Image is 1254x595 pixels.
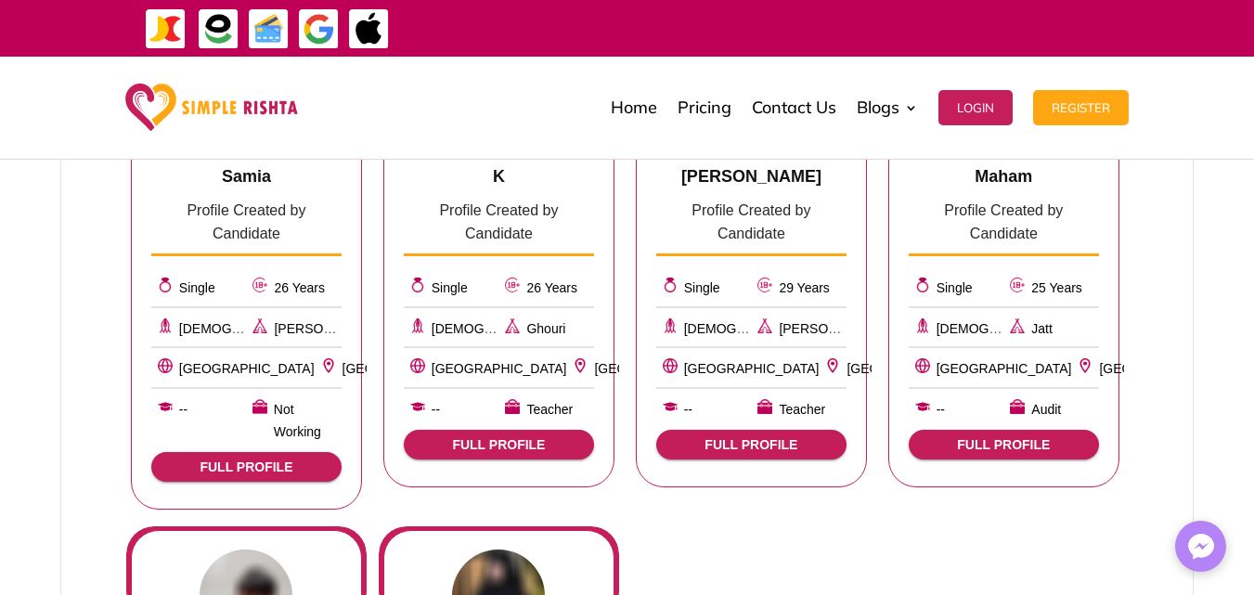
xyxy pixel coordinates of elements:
strong: ایزی پیسہ [1095,11,1136,44]
span: Jatt [1031,321,1053,336]
span: Single [937,280,973,295]
span: -- [179,399,187,421]
img: JazzCash-icon [145,8,187,50]
span: Profile Created by Candidate [692,202,810,241]
span: [PERSON_NAME] [681,167,821,186]
span: Maham [975,167,1032,186]
span: Audit [1031,399,1061,421]
img: ApplePay-icon [348,8,390,50]
span: FULL PROFILE [166,459,327,474]
span: -- [937,399,945,421]
span: [DEMOGRAPHIC_DATA] [179,321,325,336]
span: -- [432,399,440,421]
span: [PERSON_NAME] [779,321,886,336]
a: Login [938,61,1013,154]
button: Register [1033,90,1129,125]
img: GooglePay-icon [298,8,340,50]
span: Profile Created by Candidate [439,202,558,241]
span: [DEMOGRAPHIC_DATA] [937,321,1082,336]
img: Credit Cards [248,8,290,50]
span: -- [684,399,692,421]
button: FULL PROFILE [909,430,1099,459]
span: [GEOGRAPHIC_DATA] [594,361,730,376]
span: FULL PROFILE [419,437,579,452]
img: EasyPaisa-icon [198,8,239,50]
span: [DEMOGRAPHIC_DATA] [684,321,830,336]
strong: جاز کیش [1141,11,1180,44]
button: FULL PROFILE [404,430,594,459]
span: 26 Years [274,280,325,295]
span: FULL PROFILE [671,437,832,452]
span: Single [684,280,720,295]
button: FULL PROFILE [656,430,847,459]
span: Ghouri [526,321,565,336]
a: Blogs [857,61,918,154]
span: K [493,167,505,186]
span: Teacher [779,399,825,421]
a: Home [611,61,657,154]
span: [DEMOGRAPHIC_DATA] [432,321,577,336]
span: Teacher [526,399,573,421]
a: Contact Us [752,61,836,154]
span: [GEOGRAPHIC_DATA] [343,361,478,376]
span: [GEOGRAPHIC_DATA] [432,361,567,376]
button: FULL PROFILE [151,452,342,482]
span: [GEOGRAPHIC_DATA] [179,361,315,376]
span: Single [432,280,468,295]
span: 25 Years [1031,280,1082,295]
span: [GEOGRAPHIC_DATA] [1099,361,1235,376]
span: Profile Created by Candidate [187,202,305,241]
span: 29 Years [779,280,830,295]
a: Register [1033,61,1129,154]
span: [GEOGRAPHIC_DATA] [684,361,820,376]
a: Pricing [678,61,731,154]
span: 26 Years [526,280,577,295]
span: [GEOGRAPHIC_DATA] [937,361,1072,376]
span: Profile Created by Candidate [944,202,1063,241]
span: FULL PROFILE [924,437,1084,452]
button: Login [938,90,1013,125]
span: [PERSON_NAME] [274,321,381,336]
span: Samia [222,167,271,186]
span: Not Working [274,399,342,444]
img: Messenger [1183,528,1220,565]
span: Single [179,280,215,295]
span: [GEOGRAPHIC_DATA] [847,361,982,376]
